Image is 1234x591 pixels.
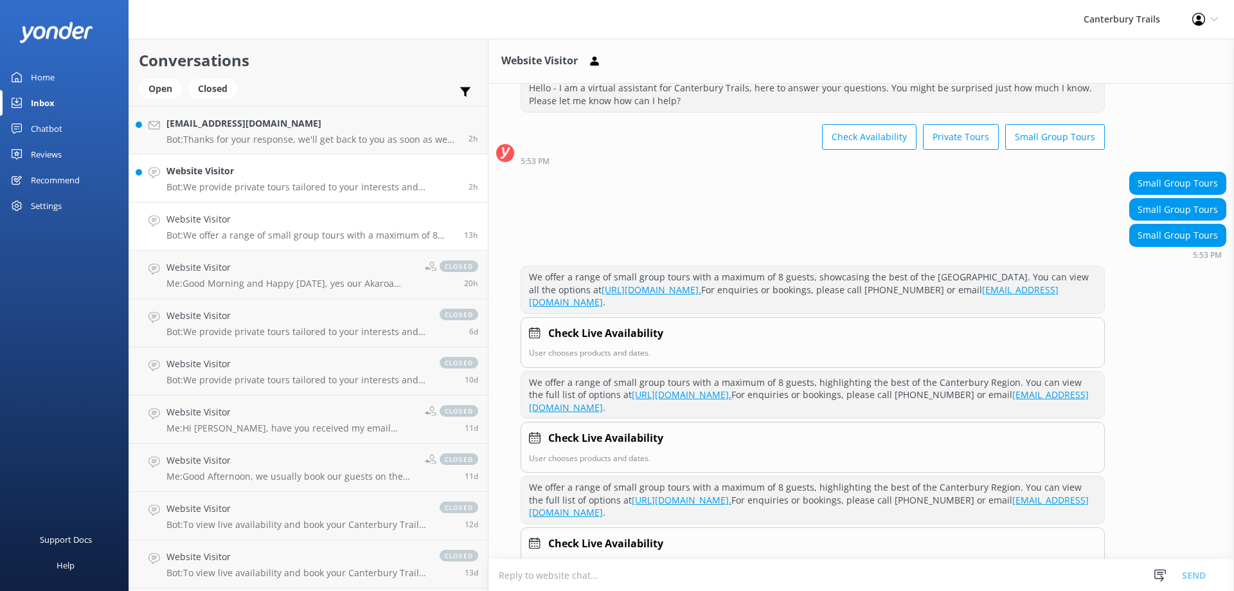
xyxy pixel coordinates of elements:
[465,567,478,578] span: Sep 30 2025 12:12am (UTC +13:00) Pacific/Auckland
[129,106,488,154] a: [EMAIL_ADDRESS][DOMAIN_NAME]Bot:Thanks for your response, we'll get back to you as soon as we can...
[166,519,427,531] p: Bot: To view live availability and book your Canterbury Trails adventure, please visit [URL][DOMA...
[465,471,478,482] span: Oct 01 2025 01:17pm (UTC +13:00) Pacific/Auckland
[1130,172,1226,194] div: Small Group Tours
[529,388,1089,414] a: [EMAIL_ADDRESS][DOMAIN_NAME]
[129,154,488,203] a: Website VisitorBot:We provide private tours tailored to your interests and schedule. Whether you'...
[129,299,488,347] a: Website VisitorBot:We provide private tours tailored to your interests and schedule. Whether you'...
[129,396,488,444] a: Website VisitorMe:Hi [PERSON_NAME], have you received my email [DATE] ? (sent at 1205pm) Cheers [...
[129,444,488,492] a: Website VisitorMe:Good Afternoon, we usually book our guests on the tranzalpine train from [GEOGR...
[166,326,427,338] p: Bot: We provide private tours tailored to your interests and schedule. Whether you're looking for...
[166,405,415,419] h4: Website Visitor
[469,181,478,192] span: Oct 13 2025 04:47am (UTC +13:00) Pacific/Auckland
[166,212,454,226] h4: Website Visitor
[1193,251,1222,259] strong: 5:53 PM
[139,81,188,95] a: Open
[139,48,478,73] h2: Conversations
[166,357,427,371] h4: Website Visitor
[465,374,478,385] span: Oct 02 2025 10:50pm (UTC +13:00) Pacific/Auckland
[548,430,663,447] h4: Check Live Availability
[1129,250,1226,259] div: Oct 12 2025 05:53pm (UTC +13:00) Pacific/Auckland
[166,278,415,289] p: Me: Good Morning and Happy [DATE], yes our Akaroa Harbour Cruise to see [PERSON_NAME]'s Dolphins ...
[529,494,1089,519] a: [EMAIL_ADDRESS][DOMAIN_NAME]
[822,124,917,150] button: Check Availability
[166,374,427,386] p: Bot: We provide private tours tailored to your interests and schedule. Whether you're looking for...
[440,405,478,417] span: closed
[529,347,1096,359] p: User chooses products and dates.
[440,502,478,513] span: closed
[465,519,478,530] span: Sep 30 2025 11:21am (UTC +13:00) Pacific/Auckland
[166,230,454,241] p: Bot: We offer a range of small group tours with a maximum of 8 guests, highlighting the best of t...
[166,309,427,323] h4: Website Visitor
[548,536,663,552] h4: Check Live Availability
[31,193,62,219] div: Settings
[521,372,1104,419] div: We offer a range of small group tours with a maximum of 8 guests, highlighting the best of the Ca...
[1005,124,1105,150] button: Small Group Tours
[529,557,1096,569] p: User chooses products and dates.
[1130,199,1226,221] div: Small Group Tours
[166,260,415,275] h4: Website Visitor
[129,540,488,588] a: Website VisitorBot:To view live availability and book your Canterbury Trails adventure, please vi...
[188,79,237,98] div: Closed
[166,502,427,516] h4: Website Visitor
[632,388,731,401] a: [URL][DOMAIN_NAME].
[166,134,459,145] p: Bot: Thanks for your response, we'll get back to you as soon as we can during opening hours.
[529,452,1096,464] p: User chooses products and dates.
[57,552,75,578] div: Help
[464,230,478,241] span: Oct 12 2025 05:53pm (UTC +13:00) Pacific/Auckland
[521,158,550,165] strong: 5:53 PM
[129,492,488,540] a: Website VisitorBot:To view live availability and book your Canterbury Trails adventure, please vi...
[166,453,415,468] h4: Website Visitor
[521,266,1104,313] div: We offer a range of small group tours with a maximum of 8 guests, showcasing the best of the [GEO...
[602,284,701,296] a: [URL][DOMAIN_NAME].
[166,181,459,193] p: Bot: We provide private tours tailored to your interests and schedule. Whether you're looking for...
[440,550,478,561] span: closed
[31,141,62,167] div: Reviews
[548,325,663,342] h4: Check Live Availability
[166,116,459,131] h4: [EMAIL_ADDRESS][DOMAIN_NAME]
[31,90,55,116] div: Inbox
[139,79,182,98] div: Open
[129,251,488,299] a: Website VisitorMe:Good Morning and Happy [DATE], yes our Akaroa Harbour Cruise to see [PERSON_NAM...
[129,203,488,251] a: Website VisitorBot:We offer a range of small group tours with a maximum of 8 guests, highlighting...
[521,477,1104,523] div: We offer a range of small group tours with a maximum of 8 guests, highlighting the best of the Ca...
[166,550,427,564] h4: Website Visitor
[521,77,1104,111] div: Hello - I am a virtual assistant for Canterbury Trails, here to answer your questions. You might ...
[166,471,415,482] p: Me: Good Afternoon, we usually book our guests on the tranzalpine train from [GEOGRAPHIC_DATA] to...
[501,53,578,69] h3: Website Visitor
[923,124,999,150] button: Private Tours
[166,423,415,434] p: Me: Hi [PERSON_NAME], have you received my email [DATE] ? (sent at 1205pm) Cheers [PERSON_NAME]
[31,64,55,90] div: Home
[31,167,80,193] div: Recommend
[440,260,478,272] span: closed
[19,22,93,43] img: yonder-white-logo.png
[166,164,459,178] h4: Website Visitor
[31,116,62,141] div: Chatbot
[529,284,1059,309] a: [EMAIL_ADDRESS][DOMAIN_NAME]
[166,567,427,579] p: Bot: To view live availability and book your Canterbury Trails adventure, please visit [URL][DOMA...
[440,357,478,368] span: closed
[188,81,244,95] a: Closed
[465,423,478,433] span: Oct 01 2025 01:19pm (UTC +13:00) Pacific/Auckland
[469,326,478,337] span: Oct 07 2025 02:30am (UTC +13:00) Pacific/Auckland
[521,156,1105,165] div: Oct 12 2025 05:53pm (UTC +13:00) Pacific/Auckland
[440,453,478,465] span: closed
[632,494,731,506] a: [URL][DOMAIN_NAME].
[464,278,478,289] span: Oct 12 2025 10:18am (UTC +13:00) Pacific/Auckland
[440,309,478,320] span: closed
[129,347,488,396] a: Website VisitorBot:We provide private tours tailored to your interests and schedule. Whether you'...
[469,133,478,144] span: Oct 13 2025 05:02am (UTC +13:00) Pacific/Auckland
[1130,224,1226,246] div: Small Group Tours
[40,527,92,552] div: Support Docs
